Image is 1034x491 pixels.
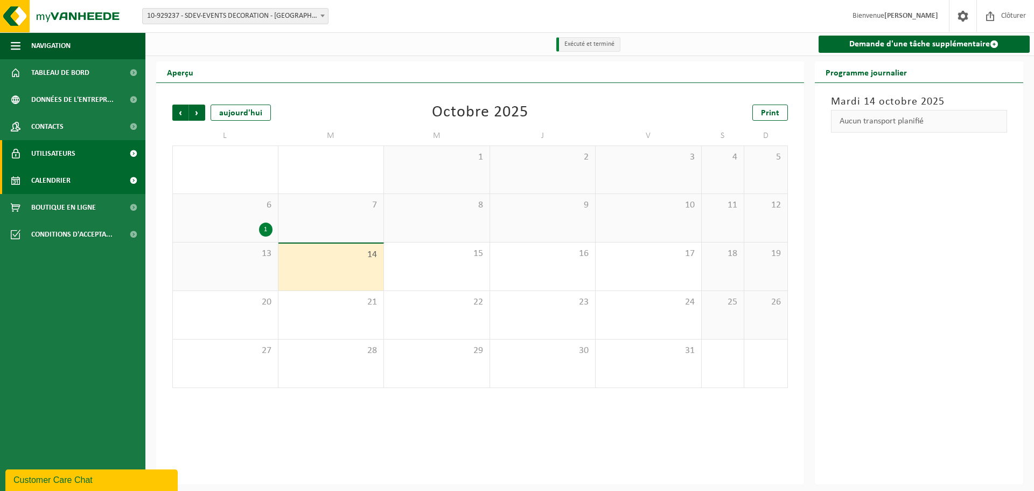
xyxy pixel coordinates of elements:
span: 3 [601,151,696,163]
td: M [278,126,385,146]
span: 4 [707,151,739,163]
li: Exécuté et terminé [556,37,620,52]
span: 13 [178,248,273,260]
span: 22 [389,296,484,308]
span: 12 [750,199,781,211]
span: 26 [750,296,781,308]
span: 24 [601,296,696,308]
h2: Programme journalier [815,61,918,82]
span: 10-929237 - SDEV-EVENTS DECORATION - GEMBLOUX [143,9,328,24]
div: aujourd'hui [211,105,271,121]
span: Calendrier [31,167,71,194]
strong: [PERSON_NAME] [884,12,938,20]
span: 30 [495,345,590,357]
span: 31 [601,345,696,357]
h3: Mardi 14 octobre 2025 [831,94,1008,110]
td: M [384,126,490,146]
span: 21 [284,296,379,308]
span: 16 [495,248,590,260]
a: Print [752,105,788,121]
a: Demande d'une tâche supplémentaire [819,36,1030,53]
span: 25 [707,296,739,308]
span: Données de l'entrepr... [31,86,114,113]
span: 9 [495,199,590,211]
span: Print [761,109,779,117]
td: L [172,126,278,146]
span: Précédent [172,105,188,121]
span: 28 [284,345,379,357]
iframe: chat widget [5,467,180,491]
span: 10 [601,199,696,211]
span: Utilisateurs [31,140,75,167]
span: Conditions d'accepta... [31,221,113,248]
span: 20 [178,296,273,308]
td: J [490,126,596,146]
span: 6 [178,199,273,211]
span: Boutique en ligne [31,194,96,221]
span: 19 [750,248,781,260]
span: 7 [284,199,379,211]
span: 29 [389,345,484,357]
span: Contacts [31,113,64,140]
div: Aucun transport planifié [831,110,1008,133]
span: Navigation [31,32,71,59]
span: 27 [178,345,273,357]
span: 5 [750,151,781,163]
td: V [596,126,702,146]
span: Tableau de bord [31,59,89,86]
span: 11 [707,199,739,211]
span: 18 [707,248,739,260]
span: 15 [389,248,484,260]
span: 14 [284,249,379,261]
div: Octobre 2025 [432,105,528,121]
div: 1 [259,223,273,237]
span: 2 [495,151,590,163]
td: D [744,126,787,146]
span: 23 [495,296,590,308]
span: 17 [601,248,696,260]
h2: Aperçu [156,61,204,82]
span: Suivant [189,105,205,121]
span: 10-929237 - SDEV-EVENTS DECORATION - GEMBLOUX [142,8,329,24]
span: 8 [389,199,484,211]
td: S [702,126,745,146]
span: 1 [389,151,484,163]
